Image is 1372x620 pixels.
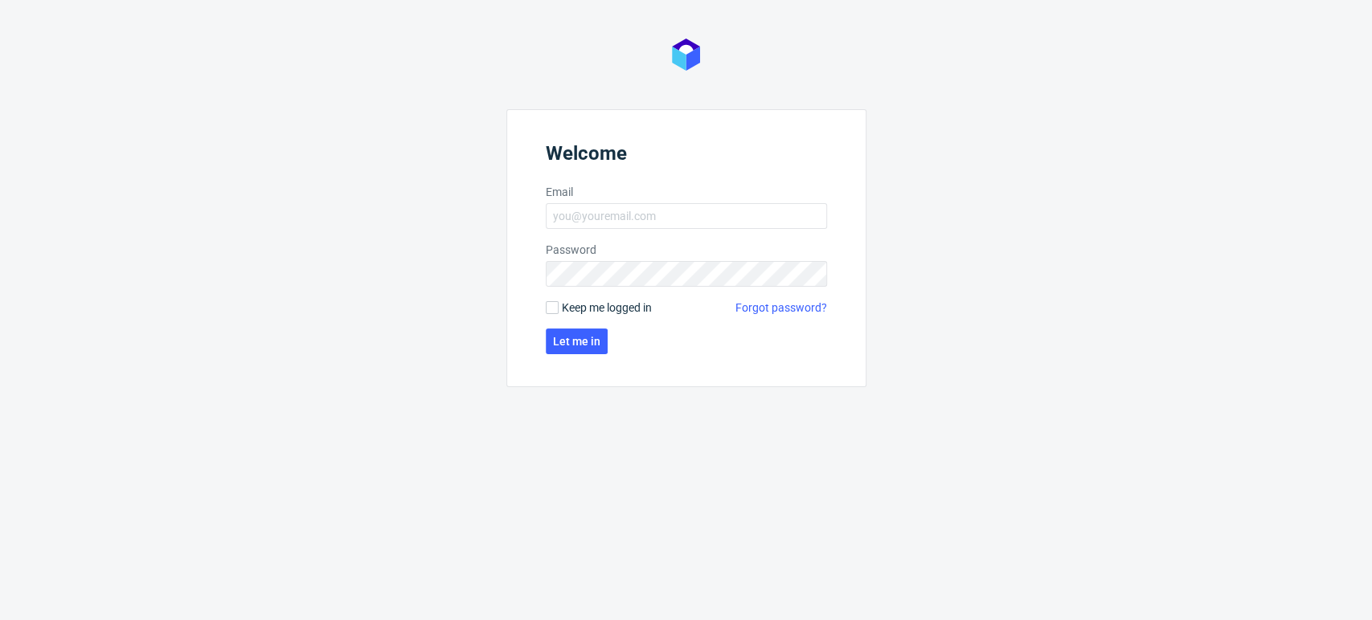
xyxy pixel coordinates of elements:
label: Email [546,184,827,200]
span: Keep me logged in [562,300,652,316]
a: Forgot password? [735,300,827,316]
header: Welcome [546,142,827,171]
span: Let me in [553,336,600,347]
label: Password [546,242,827,258]
button: Let me in [546,328,608,354]
input: you@youremail.com [546,203,827,229]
